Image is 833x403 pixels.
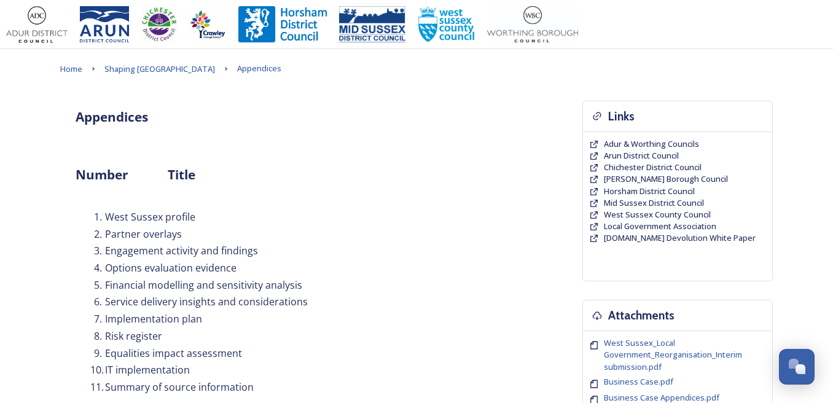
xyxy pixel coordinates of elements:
img: CDC%20Logo%20-%20you%20may%20have%20a%20better%20version.jpg [141,6,177,43]
a: Shaping [GEOGRAPHIC_DATA] [104,61,215,76]
a: Home [60,61,82,76]
li: IT implementation [90,363,542,377]
h3: Attachments [608,307,675,324]
span: Business Case.pdf [604,376,673,387]
img: WSCCPos-Spot-25mm.jpg [418,6,475,43]
span: West Sussex County Council [604,209,711,220]
li: Options evaluation evidence [90,261,542,275]
li: Engagement activity and findings [90,244,542,258]
button: Open Chat [779,349,815,385]
a: Local Government Association [604,221,716,232]
span: Appendices [237,63,281,74]
h3: Links [608,108,635,125]
a: Arun District Council [604,150,679,162]
strong: Appendices [76,108,148,125]
img: Adur%20logo%20%281%29.jpeg [6,6,68,43]
img: Worthing_Adur%20%281%29.jpg [487,6,578,43]
span: Mid Sussex District Council [604,197,704,208]
li: West Sussex profile [90,210,542,224]
li: Service delivery insights and considerations [90,295,542,309]
li: Risk register [90,329,542,343]
a: [DOMAIN_NAME] Devolution White Paper [604,232,756,244]
a: West Sussex County Council [604,209,711,221]
span: Arun District Council [604,150,679,161]
span: West Sussex_Local Government_Reorganisation_Interim submission.pdf [604,337,742,372]
span: Adur & Worthing Councils [604,138,699,149]
a: [PERSON_NAME] Borough Council [604,173,728,185]
img: Crawley%20BC%20logo.jpg [189,6,226,43]
strong: Number Title [76,166,195,183]
li: Implementation plan [90,312,542,326]
li: Summary of source information [90,380,542,394]
span: [DOMAIN_NAME] Devolution White Paper [604,232,756,243]
span: Shaping [GEOGRAPHIC_DATA] [104,63,215,74]
span: Home [60,63,82,74]
li: Partner overlays [90,227,542,241]
img: 150ppimsdc%20logo%20blue.png [339,6,405,43]
a: Horsham District Council [604,186,695,197]
a: Adur & Worthing Councils [604,138,699,150]
span: [PERSON_NAME] Borough Council [604,173,728,184]
li: Equalities impact assessment [90,346,542,361]
img: Horsham%20DC%20Logo.jpg [238,6,327,43]
span: Business Case Appendices.pdf [604,392,719,403]
li: Financial modelling and sensitivity analysis [90,278,542,292]
img: Arun%20District%20Council%20logo%20blue%20CMYK.jpg [80,6,129,43]
a: Chichester District Council [604,162,702,173]
a: Mid Sussex District Council [604,197,704,209]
